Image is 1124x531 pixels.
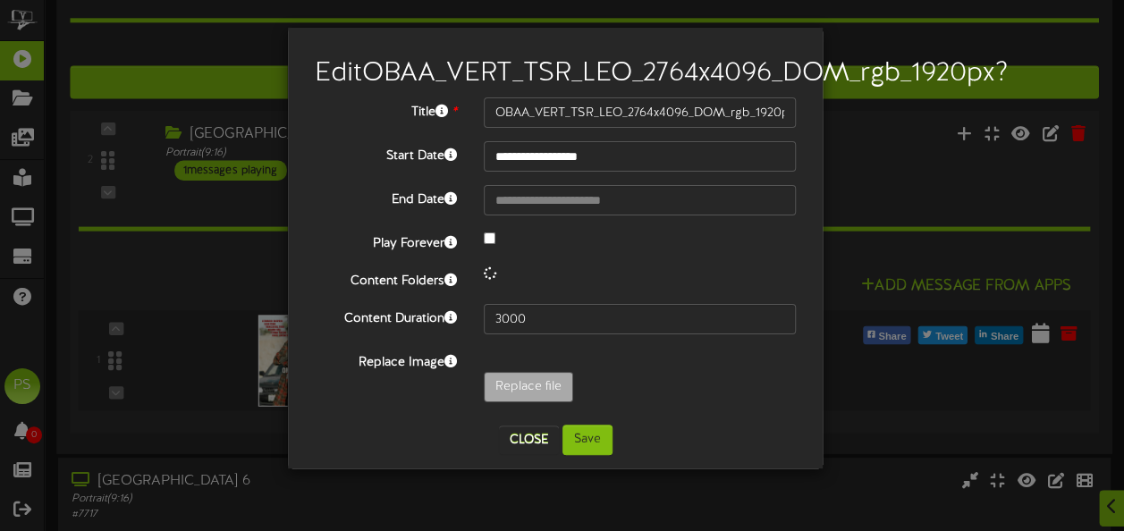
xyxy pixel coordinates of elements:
label: Replace Image [301,348,470,372]
label: Title [301,97,470,122]
h2: Edit OBAA_VERT_TSR_LEO_2764x4096_DOM_rgb_1920px ? [315,59,796,88]
button: Save [562,425,613,455]
button: Close [499,426,559,454]
input: 15 [484,304,796,334]
label: Content Folders [301,266,470,291]
input: Title [484,97,796,128]
label: Play Forever [301,229,470,253]
label: Content Duration [301,304,470,328]
label: Start Date [301,141,470,165]
label: End Date [301,185,470,209]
